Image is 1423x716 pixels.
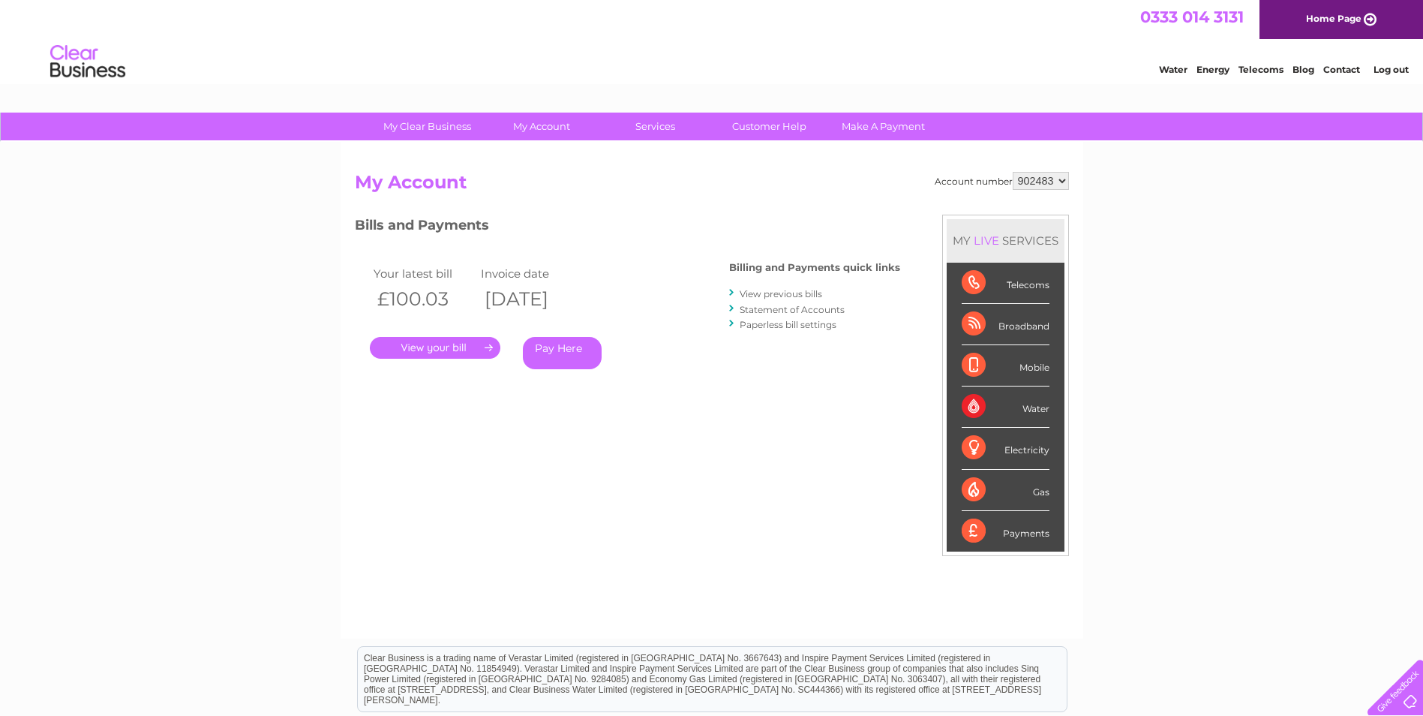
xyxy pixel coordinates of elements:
[355,215,900,241] h3: Bills and Payments
[1238,64,1283,75] a: Telecoms
[729,262,900,273] h4: Billing and Payments quick links
[740,304,845,315] a: Statement of Accounts
[821,113,945,140] a: Make A Payment
[707,113,831,140] a: Customer Help
[962,304,1049,345] div: Broadband
[358,8,1067,73] div: Clear Business is a trading name of Verastar Limited (registered in [GEOGRAPHIC_DATA] No. 3667643...
[962,345,1049,387] div: Mobile
[971,233,1002,248] div: LIVE
[1292,64,1314,75] a: Blog
[50,39,126,85] img: logo.png
[1196,64,1229,75] a: Energy
[370,284,478,314] th: £100.03
[1140,8,1244,26] a: 0333 014 3131
[740,319,836,330] a: Paperless bill settings
[355,172,1069,200] h2: My Account
[593,113,717,140] a: Services
[740,288,822,299] a: View previous bills
[477,284,585,314] th: [DATE]
[523,337,602,369] a: Pay Here
[1323,64,1360,75] a: Contact
[1159,64,1187,75] a: Water
[370,337,500,359] a: .
[962,470,1049,511] div: Gas
[962,428,1049,469] div: Electricity
[962,263,1049,304] div: Telecoms
[962,511,1049,552] div: Payments
[477,263,585,284] td: Invoice date
[947,219,1064,262] div: MY SERVICES
[962,387,1049,428] div: Water
[935,172,1069,190] div: Account number
[370,263,478,284] td: Your latest bill
[1373,64,1409,75] a: Log out
[365,113,489,140] a: My Clear Business
[479,113,603,140] a: My Account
